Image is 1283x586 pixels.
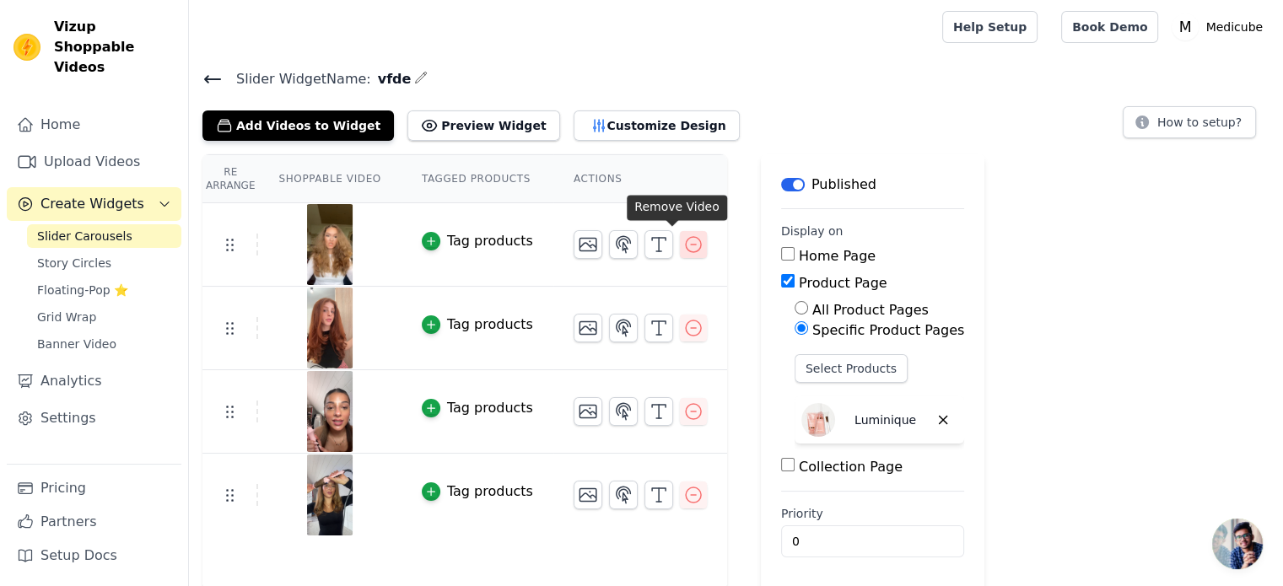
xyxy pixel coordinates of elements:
[812,322,964,338] label: Specific Product Pages
[801,403,835,437] img: Luminique
[37,282,128,298] span: Floating-Pop ⭐
[40,194,144,214] span: Create Widgets
[7,187,181,221] button: Create Widgets
[799,459,903,475] label: Collection Page
[54,17,175,78] span: Vizup Shoppable Videos
[306,454,353,535] img: vizup-images-56f3.png
[37,228,132,245] span: Slider Carousels
[1172,12,1270,42] button: M Medicube
[37,255,111,271] span: Story Circles
[407,110,559,141] button: Preview Widget
[553,155,727,203] th: Actions
[7,505,181,539] a: Partners
[27,305,181,329] a: Grid Wrap
[942,11,1038,43] a: Help Setup
[811,175,876,195] p: Published
[37,336,116,352] span: Banner Video
[574,397,602,426] button: Change Thumbnail
[422,481,533,502] button: Tag products
[574,230,602,259] button: Change Thumbnail
[447,398,533,418] div: Tag products
[7,108,181,142] a: Home
[799,248,876,264] label: Home Page
[854,411,916,428] p: Luminique
[37,309,96,325] span: Grid Wrap
[447,481,533,502] div: Tag products
[13,34,40,61] img: Vizup
[1179,19,1192,35] text: M
[202,110,394,141] button: Add Videos to Widget
[447,315,533,335] div: Tag products
[422,398,533,418] button: Tag products
[371,69,412,89] span: vfde
[223,69,371,89] span: Slider Widget Name:
[1212,519,1263,569] a: Open chat
[306,204,353,285] img: vizup-images-de88.png
[781,505,964,522] label: Priority
[27,278,181,302] a: Floating-Pop ⭐
[1123,106,1256,138] button: How to setup?
[781,223,844,239] legend: Display on
[1123,118,1256,134] a: How to setup?
[447,231,533,251] div: Tag products
[574,314,602,342] button: Change Thumbnail
[812,302,929,318] label: All Product Pages
[929,406,957,434] button: Delete widget
[422,315,533,335] button: Tag products
[306,288,353,368] img: vizup-images-973a.png
[258,155,401,203] th: Shoppable Video
[27,332,181,356] a: Banner Video
[1199,12,1270,42] p: Medicube
[202,155,258,203] th: Re Arrange
[799,275,887,291] label: Product Page
[27,224,181,248] a: Slider Carousels
[414,67,428,90] div: Edit Name
[7,401,181,435] a: Settings
[306,371,353,452] img: vizup-images-857d.png
[27,251,181,275] a: Story Circles
[795,354,908,383] button: Select Products
[1061,11,1158,43] a: Book Demo
[7,471,181,505] a: Pricing
[574,481,602,509] button: Change Thumbnail
[574,110,740,141] button: Customize Design
[422,231,533,251] button: Tag products
[7,145,181,179] a: Upload Videos
[402,155,553,203] th: Tagged Products
[7,364,181,398] a: Analytics
[7,539,181,573] a: Setup Docs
